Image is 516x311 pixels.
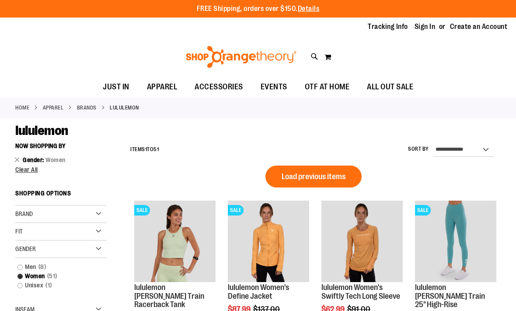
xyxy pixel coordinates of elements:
a: Create an Account [450,22,508,32]
span: Brand [15,210,33,217]
a: lululemon Women's Define Jacket [228,283,289,300]
span: Gender [15,245,36,252]
a: APPAREL [43,104,64,112]
span: 1 [43,281,54,290]
img: Shop Orangetheory [185,46,298,68]
img: Product image for lululemon Womens Wunder Train High-Rise Tight 25in [415,201,496,282]
p: FREE Shipping, orders over $150. [197,4,320,14]
h2: Items to [130,143,159,156]
a: lululemon Women's Swiftly Tech Long Sleeve [321,283,400,300]
a: Women51 [13,272,101,281]
strong: lululemon [110,104,139,112]
span: APPAREL [147,77,178,97]
span: JUST IN [103,77,129,97]
span: lululemon [15,123,68,138]
a: Home [15,104,29,112]
span: Gender [23,156,45,163]
a: Sign In [415,22,436,32]
span: SALE [228,205,244,216]
a: Clear All [15,166,107,173]
img: Product image for lululemon Define Jacket [228,201,309,282]
span: 1 [145,146,147,152]
a: Tracking Info [368,22,408,32]
a: Product image for lululemon Wunder Train Racerback TankSALE [134,201,216,283]
span: 8 [36,262,49,272]
label: Sort By [408,145,429,153]
span: Women [45,156,66,163]
a: Product image for lululemon Womens Wunder Train High-Rise Tight 25inSALE [415,201,496,283]
button: Load previous items [265,166,362,187]
a: lululemon [PERSON_NAME] Train 25" High-Rise [415,283,485,309]
strong: Shopping Options [15,186,107,205]
span: ACCESSORIES [195,77,243,97]
span: Load previous items [282,172,345,181]
img: Product image for lululemon Wunder Train Racerback Tank [134,201,216,282]
span: Fit [15,228,23,235]
a: Details [298,5,320,13]
span: SALE [134,205,150,216]
a: Men8 [13,262,101,272]
img: Product image for lululemon Swiftly Tech Long Sleeve [321,201,403,282]
a: Product image for lululemon Swiftly Tech Long Sleeve [321,201,403,283]
span: 51 [45,272,59,281]
span: ALL OUT SALE [367,77,413,97]
span: 51 [153,146,159,152]
a: Product image for lululemon Define JacketSALE [228,201,309,283]
a: lululemon [PERSON_NAME] Train Racerback Tank [134,283,204,309]
span: SALE [415,205,431,216]
a: Unisex1 [13,281,101,290]
span: Clear All [15,166,38,173]
a: BRANDS [77,104,97,112]
button: Now Shopping by [15,138,70,153]
span: OTF AT HOME [305,77,350,97]
span: EVENTS [261,77,287,97]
